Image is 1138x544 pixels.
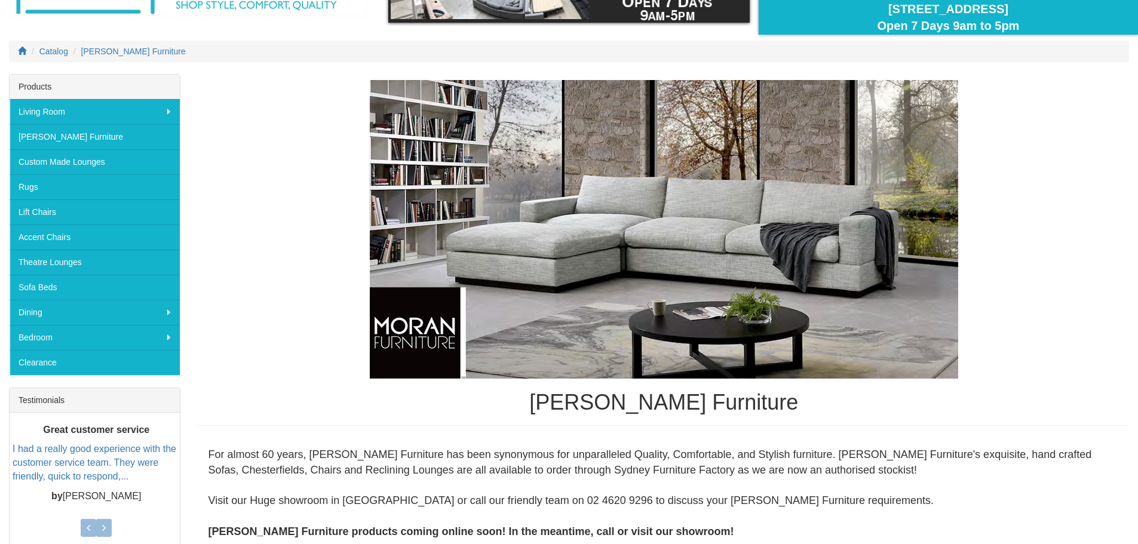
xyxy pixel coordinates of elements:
[208,525,734,537] b: [PERSON_NAME] Furniture products coming online soon! In the meantime, call or visit our showroom!
[10,388,180,413] div: Testimonials
[10,75,180,99] div: Products
[10,300,180,325] a: Dining
[198,391,1129,414] h1: [PERSON_NAME] Furniture
[51,491,63,501] b: by
[81,47,186,56] a: [PERSON_NAME] Furniture
[10,225,180,250] a: Accent Chairs
[10,350,180,375] a: Clearance
[10,250,180,275] a: Theatre Lounges
[10,199,180,225] a: Lift Chairs
[10,325,180,350] a: Bedroom
[10,149,180,174] a: Custom Made Lounges
[10,99,180,124] a: Living Room
[370,80,958,379] img: Moran Furniture
[43,425,149,435] b: Great customer service
[10,174,180,199] a: Rugs
[10,275,180,300] a: Sofa Beds
[39,47,68,56] a: Catalog
[13,490,180,503] p: [PERSON_NAME]
[13,444,176,481] a: I had a really good experience with the customer service team. They were friendly, quick to respo...
[10,124,180,149] a: [PERSON_NAME] Furniture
